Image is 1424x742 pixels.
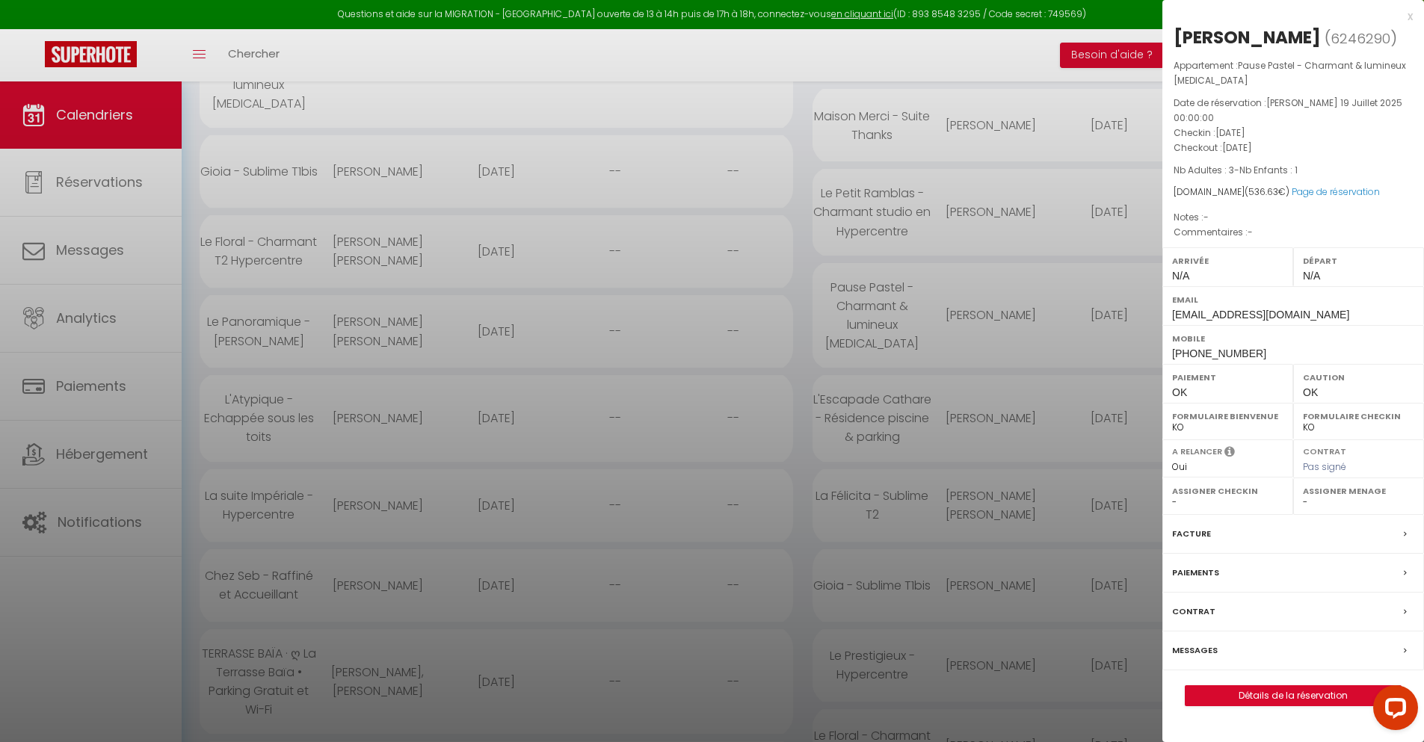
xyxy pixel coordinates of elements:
label: Formulaire Checkin [1303,409,1414,424]
label: A relancer [1172,445,1222,458]
label: Email [1172,292,1414,307]
span: [PERSON_NAME] 19 Juillet 2025 00:00:00 [1174,96,1402,124]
label: Mobile [1172,331,1414,346]
span: 6246290 [1331,29,1390,48]
span: - [1248,226,1253,238]
span: 536.63 [1248,185,1278,198]
p: Commentaires : [1174,225,1413,240]
label: Paiement [1172,370,1283,385]
iframe: LiveChat chat widget [1361,679,1424,742]
p: Appartement : [1174,58,1413,88]
span: ( €) [1245,185,1289,198]
label: Messages [1172,643,1218,658]
span: Pas signé [1303,460,1346,473]
p: Date de réservation : [1174,96,1413,126]
span: - [1203,211,1209,223]
span: [DATE] [1215,126,1245,139]
span: Nb Adultes : 3 [1174,164,1234,176]
div: x [1162,7,1413,25]
span: Nb Enfants : 1 [1239,164,1298,176]
div: [PERSON_NAME] [1174,25,1321,49]
span: [EMAIL_ADDRESS][DOMAIN_NAME] [1172,309,1349,321]
label: Paiements [1172,565,1219,581]
label: Départ [1303,253,1414,268]
label: Assigner Checkin [1172,483,1283,498]
label: Contrat [1172,604,1215,619]
label: Caution [1303,370,1414,385]
i: Sélectionner OUI si vous souhaiter envoyer les séquences de messages post-checkout [1224,445,1235,462]
span: [PHONE_NUMBER] [1172,347,1266,359]
a: Page de réservation [1292,185,1380,198]
p: - [1174,163,1413,178]
label: Facture [1172,526,1211,542]
span: N/A [1172,270,1189,282]
span: Pause Pastel - Charmant & lumineux [MEDICAL_DATA] [1174,59,1406,87]
button: Détails de la réservation [1185,685,1402,706]
label: Contrat [1303,445,1346,455]
span: N/A [1303,270,1320,282]
span: OK [1303,386,1318,398]
label: Formulaire Bienvenue [1172,409,1283,424]
a: Détails de la réservation [1186,686,1401,705]
div: [DOMAIN_NAME] [1174,185,1413,200]
p: Notes : [1174,210,1413,225]
span: [DATE] [1222,141,1252,154]
label: Arrivée [1172,253,1283,268]
p: Checkout : [1174,140,1413,155]
span: OK [1172,386,1187,398]
label: Assigner Menage [1303,483,1414,498]
p: Checkin : [1174,126,1413,140]
span: ( ) [1325,28,1397,49]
